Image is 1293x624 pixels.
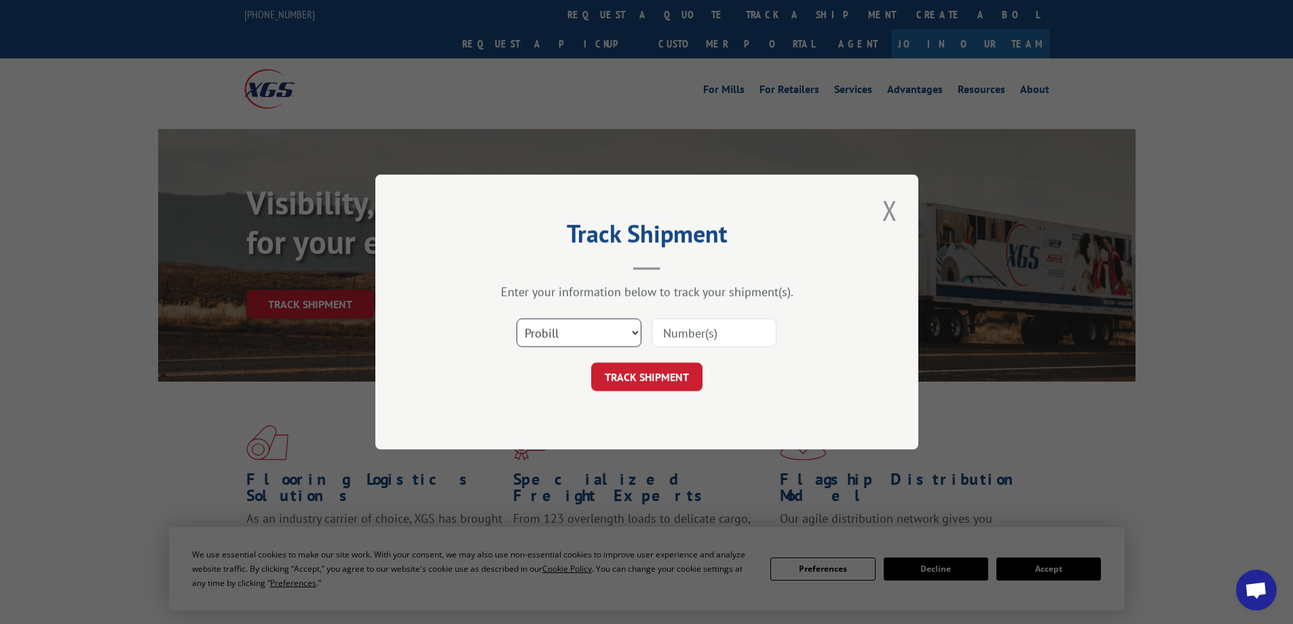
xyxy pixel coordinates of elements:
[878,191,901,229] button: Close modal
[443,284,850,299] div: Enter your information below to track your shipment(s).
[591,363,702,391] button: TRACK SHIPMENT
[1236,570,1277,610] a: Open chat
[443,224,850,250] h2: Track Shipment
[652,318,776,347] input: Number(s)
